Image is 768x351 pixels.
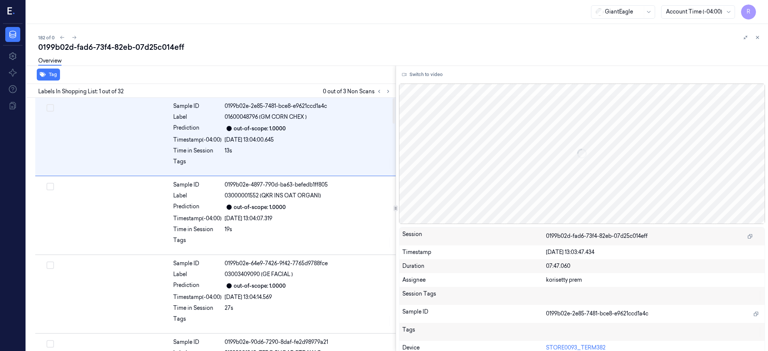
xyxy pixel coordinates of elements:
div: Assignee [402,276,546,284]
div: Label [173,270,222,278]
button: R [741,4,756,19]
span: 03000001552 (QKR INS OAT ORGANI) [225,192,321,200]
div: [DATE] 13:04:07.319 [225,215,391,223]
div: Prediction [173,203,222,212]
div: Sample ID [173,181,222,189]
div: Timestamp [402,248,546,256]
div: 19s [225,226,391,233]
span: 01600048796 (GM CORN CHEX ) [225,113,307,121]
div: Sample ID [173,338,222,346]
div: Timestamp (-04:00) [173,136,222,144]
div: Tags [402,326,546,338]
div: 13s [225,147,391,155]
div: out-of-scope: 1.0000 [234,203,286,211]
div: Tags [173,315,222,327]
div: Timestamp (-04:00) [173,293,222,301]
div: Time in Session [173,304,222,312]
div: [DATE] 13:04:00.645 [225,136,391,144]
div: 0199b02e-90d6-7290-8daf-fe2d98979a21 [225,338,391,346]
span: 0199b02e-2e85-7481-bce8-e9621ccd1a4c [546,310,648,318]
div: Label [173,192,222,200]
div: out-of-scope: 1.0000 [234,282,286,290]
div: 0199b02e-64e9-7426-9f42-7765d9788fce [225,260,391,267]
div: Tags [173,158,222,170]
span: Labels In Shopping List: 1 out of 32 [38,88,124,96]
span: 182 of 0 [38,34,55,41]
button: Select row [46,261,54,269]
div: Prediction [173,124,222,133]
span: 03003409090 (GE FACIAL ) [225,270,293,278]
div: Label [173,113,222,121]
div: Time in Session [173,147,222,155]
div: 07:47.060 [546,262,762,270]
div: Session [402,230,546,242]
div: 27s [225,304,391,312]
div: [DATE] 13:04:14.569 [225,293,391,301]
div: Timestamp (-04:00) [173,215,222,223]
div: [DATE] 13:03:47.434 [546,248,762,256]
div: Time in Session [173,226,222,233]
button: Tag [37,69,60,81]
div: Sample ID [173,260,222,267]
span: 0 out of 3 Non Scans [323,87,393,96]
div: out-of-scope: 1.0000 [234,125,286,133]
div: 0199b02e-2e85-7481-bce8-e9621ccd1a4c [225,102,391,110]
div: 0199b02d-fad6-73f4-82eb-07d25c014eff [38,42,762,52]
button: Select row [46,183,54,190]
div: Sample ID [402,308,546,320]
a: Overview [38,57,61,66]
div: Sample ID [173,102,222,110]
button: Select row [46,104,54,112]
div: Session Tags [402,290,546,302]
button: Switch to video [399,69,446,81]
div: Duration [402,262,546,270]
span: 0199b02d-fad6-73f4-82eb-07d25c014eff [546,232,648,240]
div: Prediction [173,281,222,290]
button: Select row [46,340,54,348]
div: Tags [173,236,222,248]
div: 0199b02e-4897-790d-ba63-befedb1ff805 [225,181,391,189]
div: korisetty prem [546,276,762,284]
